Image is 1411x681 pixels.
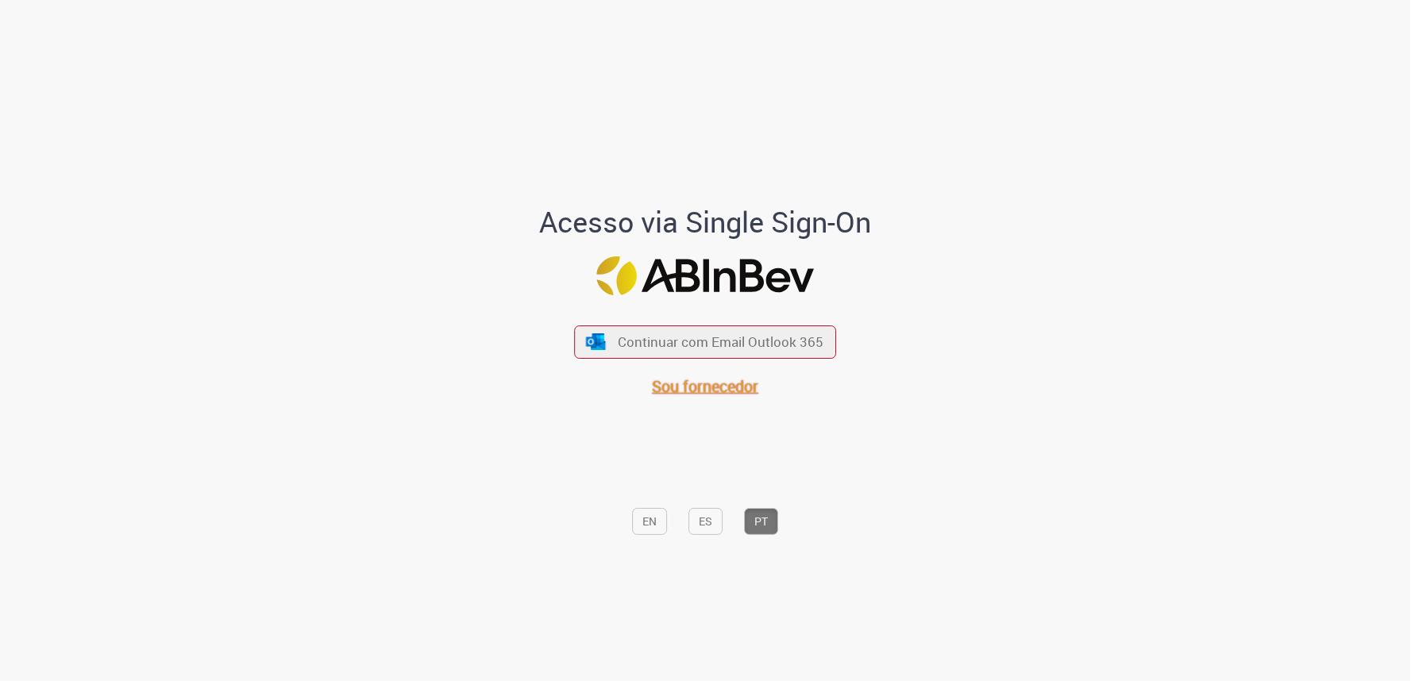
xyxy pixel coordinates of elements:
button: PT [745,509,779,536]
img: Logo ABInBev [597,256,815,295]
span: Continuar com Email Outlook 365 [618,333,823,352]
a: Sou fornecedor [653,375,759,397]
button: ES [689,509,723,536]
button: EN [633,509,668,536]
button: ícone Azure/Microsoft 360 Continuar com Email Outlook 365 [575,326,837,359]
h1: Acesso via Single Sign-On [485,206,926,238]
img: ícone Azure/Microsoft 360 [584,333,607,350]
